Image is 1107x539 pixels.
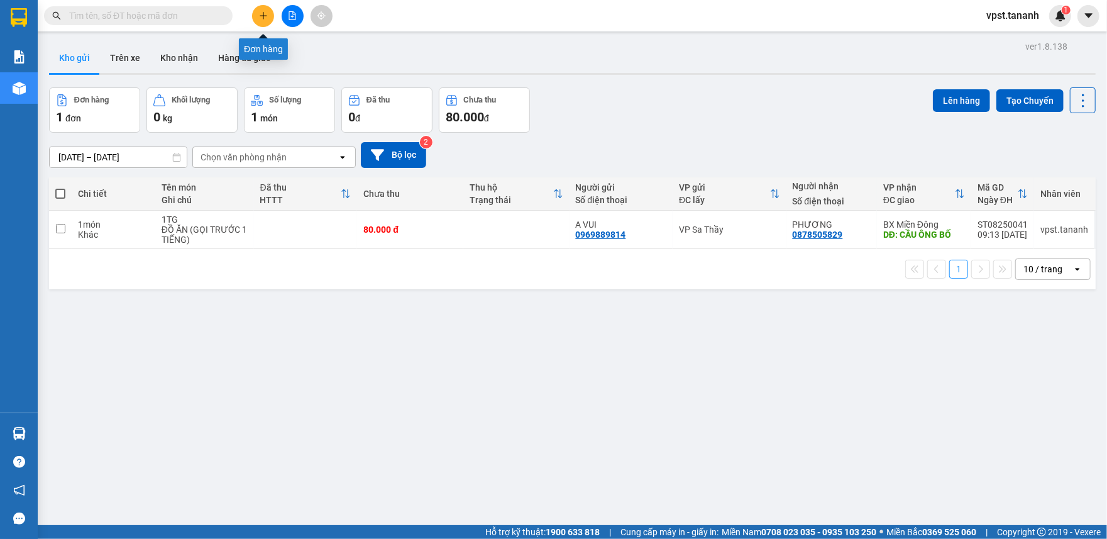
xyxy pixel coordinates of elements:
[260,195,341,205] div: HTTT
[485,525,600,539] span: Hỗ trợ kỹ thuật:
[1023,263,1062,275] div: 10 / trang
[1072,264,1082,274] svg: open
[576,219,667,230] div: A VUI
[484,113,489,123] span: đ
[259,11,268,20] span: plus
[996,89,1064,112] button: Tạo Chuyến
[201,151,287,164] div: Chọn văn phòng nhận
[883,230,965,240] div: DĐ: CẦU ÔNG BỐ
[317,11,326,20] span: aim
[793,230,843,240] div: 0878505829
[883,195,955,205] div: ĐC giao
[49,87,140,133] button: Đơn hàng1đơn
[470,195,553,205] div: Trạng thái
[260,182,341,192] div: Đã thu
[620,525,719,539] span: Cung cấp máy in - giấy in:
[949,260,968,279] button: 1
[363,225,457,235] div: 80.000 đ
[971,177,1034,211] th: Toggle SortBy
[978,182,1018,192] div: Mã GD
[69,9,218,23] input: Tìm tên, số ĐT hoặc mã đơn
[883,219,965,230] div: BX Miền Đông
[883,182,955,192] div: VP nhận
[1055,10,1066,21] img: icon-new-feature
[348,109,355,125] span: 0
[13,456,25,468] span: question-circle
[470,182,553,192] div: Thu hộ
[162,182,248,192] div: Tên món
[341,87,432,133] button: Đã thu0đ
[439,87,530,133] button: Chưa thu80.000đ
[978,230,1028,240] div: 09:13 [DATE]
[13,513,25,525] span: message
[355,113,360,123] span: đ
[922,527,976,537] strong: 0369 525 060
[162,195,248,205] div: Ghi chú
[609,525,611,539] span: |
[52,11,61,20] span: search
[1025,40,1067,53] div: ver 1.8.138
[162,214,248,225] div: 1TG
[761,527,876,537] strong: 0708 023 035 - 0935 103 250
[269,96,301,104] div: Số lượng
[11,8,27,27] img: logo-vxr
[163,113,172,123] span: kg
[679,182,769,192] div: VP gửi
[463,177,570,211] th: Toggle SortBy
[933,89,990,112] button: Lên hàng
[13,82,26,95] img: warehouse-icon
[74,96,109,104] div: Đơn hàng
[244,87,335,133] button: Số lượng1món
[722,525,876,539] span: Miền Nam
[576,182,667,192] div: Người gửi
[1064,6,1068,14] span: 1
[363,189,457,199] div: Chưa thu
[879,530,883,535] span: ⚪️
[153,109,160,125] span: 0
[338,152,348,162] svg: open
[793,219,871,230] div: PHƯƠNG
[49,43,100,73] button: Kho gửi
[673,177,786,211] th: Toggle SortBy
[146,87,238,133] button: Khối lượng0kg
[978,195,1018,205] div: Ngày ĐH
[254,177,358,211] th: Toggle SortBy
[976,8,1049,23] span: vpst.tananh
[13,484,25,496] span: notification
[576,195,667,205] div: Số điện thoại
[1062,6,1071,14] sup: 1
[13,427,26,440] img: warehouse-icon
[679,195,769,205] div: ĐC lấy
[65,113,81,123] span: đơn
[793,196,871,206] div: Số điện thoại
[420,136,432,148] sup: 2
[886,525,976,539] span: Miền Bắc
[56,109,63,125] span: 1
[78,219,149,230] div: 1 món
[150,43,208,73] button: Kho nhận
[162,225,248,245] div: ĐỒ ĂN (GỌI TRƯỚC 1 TIẾNG)
[78,189,149,199] div: Chi tiết
[1040,189,1088,199] div: Nhân viên
[1083,10,1094,21] span: caret-down
[260,113,278,123] span: món
[311,5,333,27] button: aim
[546,527,600,537] strong: 1900 633 818
[251,109,258,125] span: 1
[1077,5,1099,27] button: caret-down
[986,525,988,539] span: |
[50,147,187,167] input: Select a date range.
[252,5,274,27] button: plus
[877,177,971,211] th: Toggle SortBy
[282,5,304,27] button: file-add
[1040,225,1088,235] div: vpst.tananh
[978,219,1028,230] div: ST08250041
[366,96,390,104] div: Đã thu
[361,142,426,168] button: Bộ lọc
[239,38,288,60] div: Đơn hàng
[793,181,871,191] div: Người nhận
[172,96,210,104] div: Khối lượng
[208,43,281,73] button: Hàng đã giao
[679,225,779,235] div: VP Sa Thầy
[446,109,484,125] span: 80.000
